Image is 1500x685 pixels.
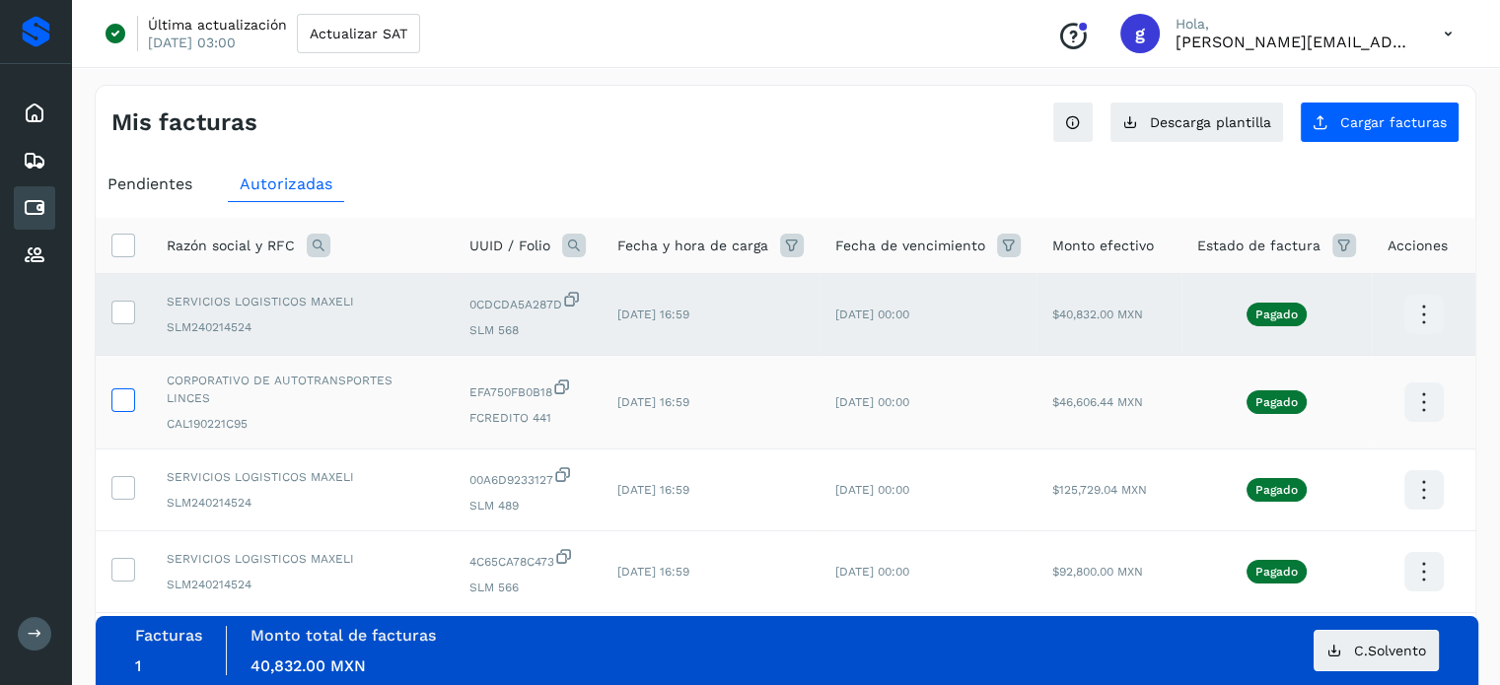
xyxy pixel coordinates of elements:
p: guillermo.alvarado@nurib.com.mx [1176,33,1412,51]
span: CORPORATIVO DE AUTOTRANSPORTES LINCES [167,372,438,407]
span: $40,832.00 MXN [1052,308,1143,321]
span: [DATE] 00:00 [835,565,909,579]
label: Monto total de facturas [250,626,436,645]
span: C.Solvento [1354,644,1426,657]
button: Actualizar SAT [297,14,420,53]
p: Pagado [1255,395,1298,409]
span: Razón social y RFC [167,236,295,256]
span: $125,729.04 MXN [1052,483,1147,497]
div: Embarques [14,139,55,182]
span: Autorizadas [240,174,332,193]
span: $92,800.00 MXN [1052,565,1143,579]
span: [DATE] 16:59 [617,565,689,579]
span: UUID / Folio [469,236,550,256]
p: Pagado [1255,483,1298,497]
span: SLM 568 [469,321,586,339]
span: [DATE] 00:00 [835,395,909,409]
span: SLM240214524 [167,494,438,512]
span: 00A6D9233127 [469,465,586,489]
label: Facturas [135,626,202,645]
span: Actualizar SAT [310,27,407,40]
div: Proveedores [14,234,55,277]
span: Cargar facturas [1340,115,1447,129]
p: Última actualización [148,16,287,34]
button: C.Solvento [1314,630,1439,671]
span: SLM240214524 [167,318,438,336]
span: Fecha de vencimiento [835,236,985,256]
span: [DATE] 00:00 [835,308,909,321]
span: SLM 566 [469,579,586,596]
span: [DATE] 00:00 [835,483,909,497]
p: Pagado [1255,565,1298,579]
span: $46,606.44 MXN [1052,395,1143,409]
button: Cargar facturas [1300,102,1460,143]
span: SERVICIOS LOGISTICOS MAXELI [167,293,438,310]
span: 40,832.00 MXN [250,656,366,675]
button: Descarga plantilla [1109,102,1284,143]
span: SLM240214524 [167,576,438,593]
span: Monto efectivo [1052,236,1154,256]
span: FCREDITO 441 [469,409,586,427]
span: SERVICIOS LOGISTICOS MAXELI [167,468,438,486]
span: [DATE] 16:59 [617,308,689,321]
span: [DATE] 16:59 [617,395,689,409]
span: 0CDCDA5A287D [469,290,586,313]
div: Inicio [14,92,55,135]
span: Pendientes [107,174,192,193]
span: 4C65CA78C473 [469,547,586,571]
span: SERVICIOS LOGISTICOS MAXELI [167,550,438,568]
span: 1 [135,656,141,675]
div: Cuentas por pagar [14,186,55,230]
span: Estado de factura [1197,236,1321,256]
span: Fecha y hora de carga [617,236,768,256]
p: Pagado [1255,308,1298,321]
span: SLM 489 [469,497,586,514]
span: [DATE] 16:59 [617,483,689,497]
p: Hola, [1176,16,1412,33]
h4: Mis facturas [111,108,257,137]
span: EFA750FB0B18 [469,377,586,401]
p: [DATE] 03:00 [148,34,236,51]
span: Acciones [1388,236,1448,256]
span: CAL190221C95 [167,415,438,433]
span: Descarga plantilla [1150,115,1271,129]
